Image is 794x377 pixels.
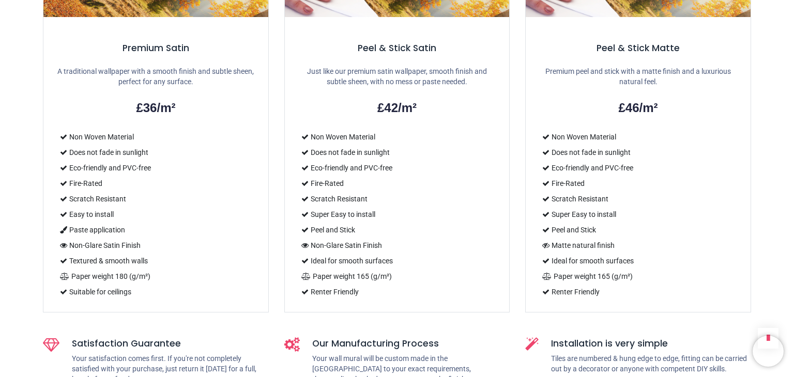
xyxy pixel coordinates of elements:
[538,207,738,222] li: Super Easy to install
[538,42,738,55] h5: Peel & Stick Matte
[297,207,497,222] li: Super Easy to install
[538,99,738,117] h2: £46/m²
[56,42,256,55] h5: Premium Satin
[56,145,256,160] li: Does not fade in sunlight
[538,222,738,238] li: Peel and Stick
[56,222,256,238] li: Paste application
[297,176,497,191] li: Fire-Rated
[538,145,738,160] li: Does not fade in sunlight
[56,191,256,207] li: Scratch Resistant
[56,284,256,300] li: Suitable for ceilings
[538,176,738,191] li: Fire-Rated
[56,99,256,117] h2: £36/m²
[538,191,738,207] li: Scratch Resistant
[297,222,497,238] li: Peel and Stick
[297,253,497,269] li: Ideal for smooth surfaces
[538,160,738,176] li: Eco-friendly and PVC-free
[56,207,256,222] li: Easy to install
[538,67,738,87] p: Premium peel and stick with a matte finish and a luxurious natural feel.
[297,129,497,145] li: Non Woven Material
[538,238,738,253] li: Matte natural finish
[297,145,497,160] li: Does not fade in sunlight
[297,238,497,253] li: Non-Glare Satin Finish
[297,284,497,300] li: Renter Friendly
[753,336,784,367] iframe: Brevo live chat
[56,253,256,269] li: Textured & smooth walls
[297,99,497,117] h2: £42/m²
[312,337,510,350] h5: Our Manufacturing Process
[56,67,256,87] p: A traditional wallpaper with a smooth finish and subtle sheen, perfect for any surface.
[551,337,751,350] h5: Installation is very simple
[297,160,497,176] li: Eco-friendly and PVC-free
[56,160,256,176] li: Eco-friendly and PVC-free
[56,129,256,145] li: Non Woven Material
[538,253,738,269] li: Ideal for smooth surfaces
[538,284,738,300] li: Renter Friendly
[56,238,256,253] li: Non-Glare Satin Finish
[297,42,497,55] h5: Peel & Stick Satin
[297,67,497,87] p: Just like our premium satin wallpaper, smooth finish and subtle sheen, with no mess or paste needed.
[538,129,738,145] li: Non Woven Material
[56,269,256,284] li: Paper weight 180 (g/m²)
[538,269,738,284] li: Paper weight 165 (g/m²)
[297,269,497,284] li: Paper weight 165 (g/m²)
[551,354,751,374] p: Tiles are numbered & hung edge to edge, fitting can be carried out by a decorator or anyone with ...
[56,176,256,191] li: Fire-Rated
[297,191,497,207] li: Scratch Resistant
[72,337,269,350] h5: Satisfaction Guarantee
